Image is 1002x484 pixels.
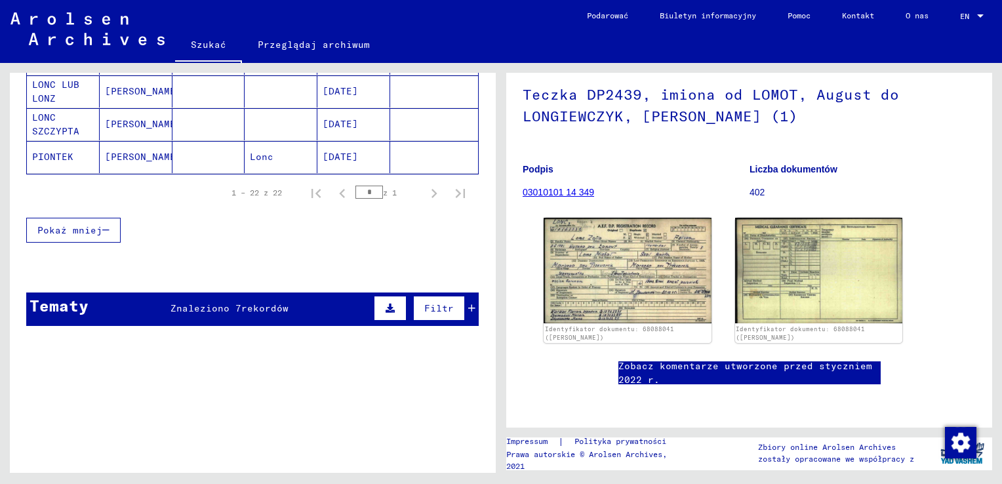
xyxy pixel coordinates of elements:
span: Znaleziono 7 [170,302,241,314]
b: Liczba dokumentów [750,164,837,174]
a: Przeglądaj archiwum [242,29,386,60]
a: Polityka prywatności [564,435,682,449]
b: Podpis [523,164,553,174]
button: Pokaż mniej [26,218,121,243]
button: Poprzednia strona [329,180,355,206]
button: Filtr [413,296,465,321]
span: Filtr [424,302,454,314]
a: Zobacz komentarze utworzone przed styczniem 2022 r. [618,359,881,387]
a: Identyfikator dokumentu: 68088041 ([PERSON_NAME]) [736,325,865,342]
h1: Teczka DP2439, imiona od LOMOT, August do LONGIEWCZYK, [PERSON_NAME] (1) [523,64,976,144]
button: Ostatnia strona [447,180,473,206]
mat-cell: Lonc [245,141,317,173]
img: yv_logo.png [938,437,987,470]
span: Pokaż mniej [37,224,102,236]
div: Zmienianie zgody [944,426,976,458]
img: Arolsen_neg.svg [10,12,165,45]
font: z 1 [383,188,397,197]
div: Tematy [30,294,89,317]
span: EN [960,12,974,21]
p: Zbiory online Arolsen Archives [758,441,914,453]
font: | [558,435,564,449]
img: Zmienianie zgody [945,427,976,458]
mat-cell: [PERSON_NAME] [100,141,172,173]
mat-cell: [PERSON_NAME] [100,108,172,140]
span: rekordów [241,302,289,314]
button: Następna strona [421,180,447,206]
img: 001.jpg [544,218,711,323]
mat-cell: [DATE] [317,141,390,173]
p: 402 [750,186,976,199]
mat-cell: [DATE] [317,108,390,140]
mat-cell: PIONTEK [27,141,100,173]
mat-cell: [PERSON_NAME] [100,75,172,108]
div: 1 – 22 z 22 [231,187,282,199]
a: Identyfikator dokumentu: 68088041 ([PERSON_NAME]) [545,325,674,342]
a: 03010101 14 349 [523,187,594,197]
a: Szukać [175,29,242,63]
mat-cell: [DATE] [317,75,390,108]
mat-cell: LONC LUB LONZ [27,75,100,108]
p: zostały opracowane we współpracy z [758,453,914,465]
button: Pierwsza strona [303,180,329,206]
p: Prawa autorskie © Arolsen Archives, 2021 [506,449,688,472]
a: Impressum [506,435,558,449]
img: 002.jpg [735,218,903,323]
mat-cell: LONC SZCZYPTA [27,108,100,140]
